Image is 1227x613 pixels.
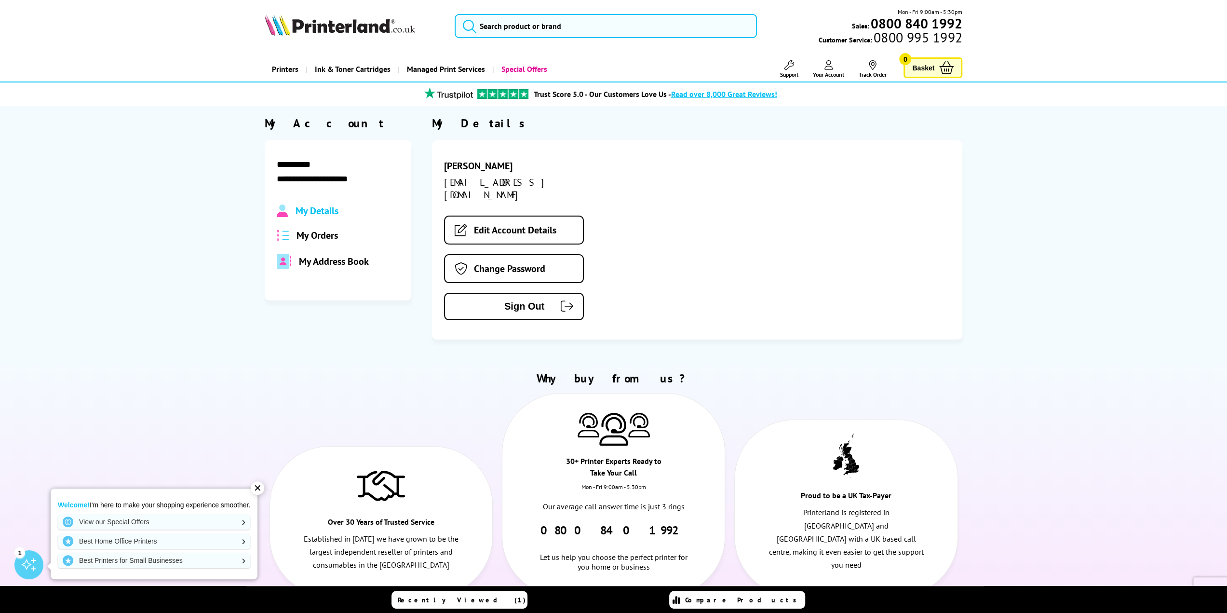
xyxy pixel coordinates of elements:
img: Trusted Service [357,466,405,504]
img: Printerland Logo [265,14,415,36]
div: [PERSON_NAME] [444,160,611,172]
a: View our Special Offers [58,514,250,530]
strong: Welcome! [58,501,90,509]
a: Recently Viewed (1) [391,591,527,609]
img: Profile.svg [277,204,288,217]
span: Compare Products [685,596,802,604]
a: Special Offers [492,57,554,82]
span: Mon - Fri 9:00am - 5:30pm [898,7,962,16]
input: Search product or brand [455,14,757,38]
a: Trust Score 5.0 - Our Customers Love Us -Read over 8,000 Great Reviews! [533,89,777,99]
p: I'm here to make your shopping experience smoother. [58,501,250,509]
div: Let us help you choose the perfect printer for you home or business [536,538,691,572]
a: Best Printers for Small Businesses [58,553,250,568]
span: 0800 995 1992 [872,33,962,42]
a: Managed Print Services [398,57,492,82]
div: Mon - Fri 9:00am - 5.30pm [502,483,725,500]
img: Printer Experts [578,413,599,437]
a: Best Home Office Printers [58,533,250,549]
img: trustpilot rating [477,89,528,99]
a: 0800 840 1992 [540,523,687,538]
a: Edit Account Details [444,216,584,245]
b: 0800 840 1992 [871,14,962,32]
a: Basket 0 [903,57,962,78]
img: trustpilot rating [419,87,477,99]
img: address-book-duotone-solid.svg [277,254,291,269]
img: UK tax payer [833,434,859,478]
img: all-order.svg [277,230,289,241]
a: Printers [265,57,306,82]
p: Printerland is registered in [GEOGRAPHIC_DATA] and [GEOGRAPHIC_DATA] with a UK based call centre,... [769,506,924,572]
span: My Orders [297,229,338,242]
div: ✕ [251,481,264,495]
div: 30+ Printer Experts Ready to Take Your Call [558,455,669,483]
span: Recently Viewed (1) [398,596,526,604]
span: Read over 8,000 Great Reviews! [671,89,777,99]
h2: Why buy from us? [265,371,962,386]
span: Ink & Toner Cartridges [315,57,391,82]
span: Basket [912,61,934,74]
div: My Account [265,116,411,131]
div: Proud to be a UK Tax-Payer [791,490,902,506]
a: Support [780,60,798,78]
img: Printer Experts [628,413,650,437]
div: My Details [432,116,962,131]
span: Support [780,71,798,78]
div: 1 [14,547,25,558]
div: Over 30 Years of Trusted Service [325,516,437,532]
a: Change Password [444,254,584,283]
img: Printer Experts [599,413,628,446]
span: Your Account [813,71,844,78]
p: Established in [DATE] we have grown to be the largest independent reseller of printers and consum... [303,532,459,572]
p: Our average call answer time is just 3 rings [536,500,691,513]
a: Ink & Toner Cartridges [306,57,398,82]
a: 0800 840 1992 [869,19,962,28]
a: Track Order [859,60,887,78]
button: Sign Out [444,293,584,320]
a: Compare Products [669,591,805,609]
a: Your Account [813,60,844,78]
span: Customer Service: [819,33,962,44]
a: Printerland Logo [265,14,443,38]
span: Sales: [852,21,869,30]
span: Sign Out [459,301,544,312]
span: My Details [296,204,338,217]
span: 0 [899,53,911,65]
span: My Address Book [299,255,369,268]
div: [EMAIL_ADDRESS][DOMAIN_NAME] [444,176,611,201]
